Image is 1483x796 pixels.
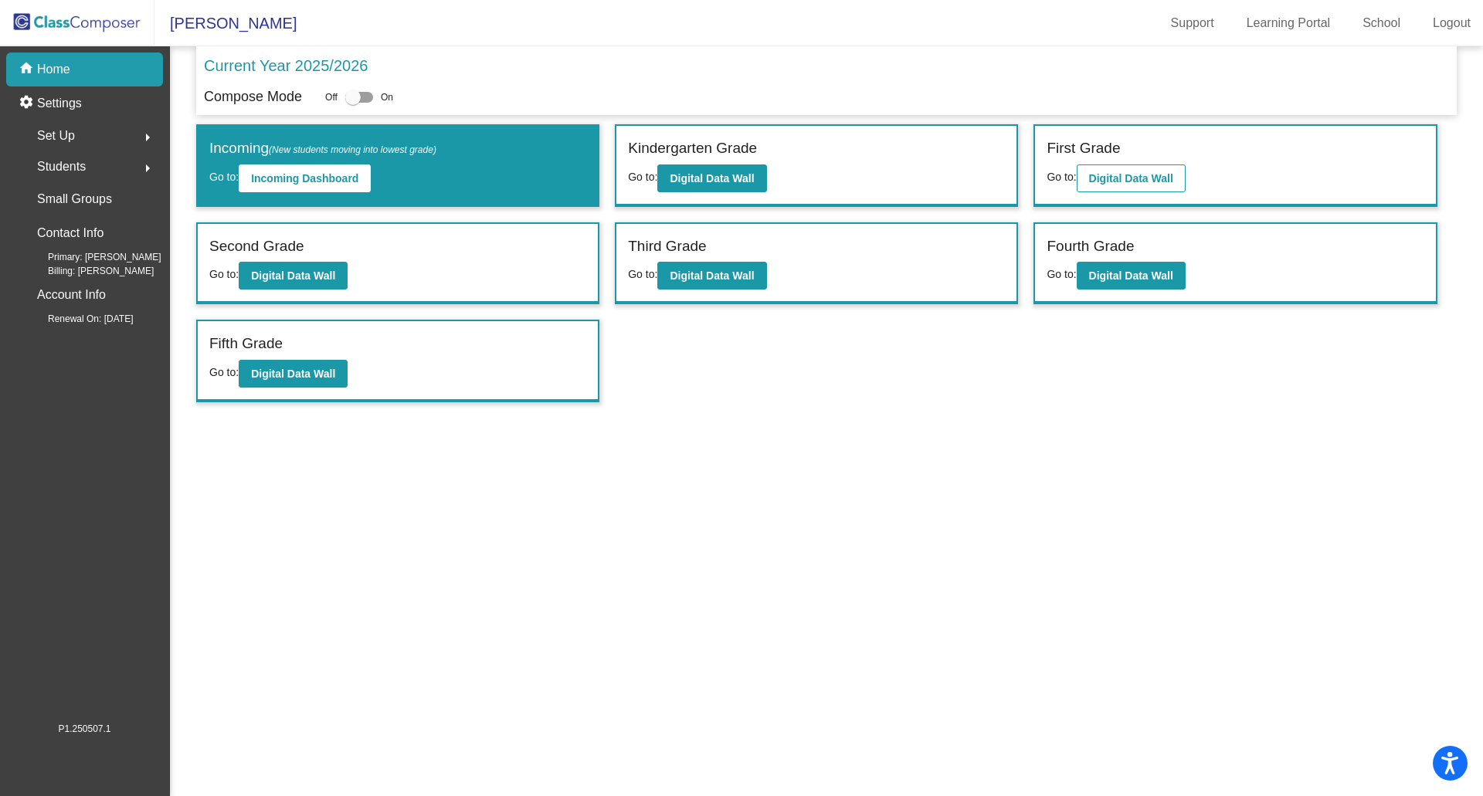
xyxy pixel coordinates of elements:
[628,137,757,160] label: Kindergarten Grade
[23,250,161,264] span: Primary: [PERSON_NAME]
[23,312,133,326] span: Renewal On: [DATE]
[628,171,657,183] span: Go to:
[239,360,348,388] button: Digital Data Wall
[657,262,766,290] button: Digital Data Wall
[381,90,393,104] span: On
[209,268,239,280] span: Go to:
[19,94,37,113] mat-icon: settings
[154,11,297,36] span: [PERSON_NAME]
[37,222,104,244] p: Contact Info
[251,269,335,282] b: Digital Data Wall
[1047,137,1120,160] label: First Grade
[23,264,154,278] span: Billing: [PERSON_NAME]
[19,60,37,79] mat-icon: home
[1047,235,1134,258] label: Fourth Grade
[1420,11,1483,36] a: Logout
[657,164,766,192] button: Digital Data Wall
[1089,172,1173,185] b: Digital Data Wall
[209,333,283,355] label: Fifth Grade
[37,60,70,79] p: Home
[628,235,706,258] label: Third Grade
[209,137,436,160] label: Incoming
[1350,11,1413,36] a: School
[1047,268,1076,280] span: Go to:
[204,86,302,107] p: Compose Mode
[138,128,157,147] mat-icon: arrow_right
[239,262,348,290] button: Digital Data Wall
[269,144,436,155] span: (New students moving into lowest grade)
[251,172,358,185] b: Incoming Dashboard
[1159,11,1227,36] a: Support
[670,269,754,282] b: Digital Data Wall
[37,156,86,178] span: Students
[670,172,754,185] b: Digital Data Wall
[1077,262,1186,290] button: Digital Data Wall
[204,54,368,77] p: Current Year 2025/2026
[239,164,371,192] button: Incoming Dashboard
[251,368,335,380] b: Digital Data Wall
[1089,269,1173,282] b: Digital Data Wall
[628,268,657,280] span: Go to:
[1047,171,1076,183] span: Go to:
[209,366,239,378] span: Go to:
[37,284,106,306] p: Account Info
[209,171,239,183] span: Go to:
[325,90,338,104] span: Off
[37,94,82,113] p: Settings
[1234,11,1343,36] a: Learning Portal
[138,159,157,178] mat-icon: arrow_right
[209,235,304,258] label: Second Grade
[37,125,75,147] span: Set Up
[37,188,112,210] p: Small Groups
[1077,164,1186,192] button: Digital Data Wall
